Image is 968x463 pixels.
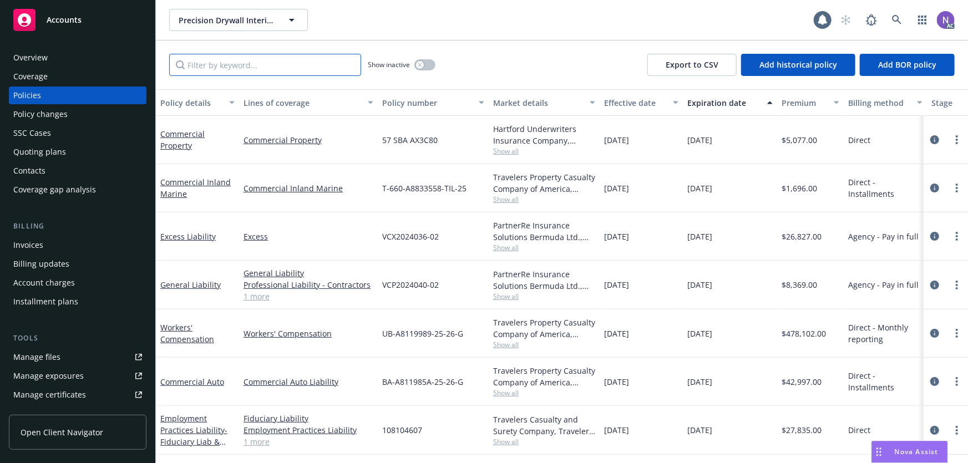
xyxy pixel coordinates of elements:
a: circleInformation [928,327,941,340]
div: Quoting plans [13,143,66,161]
a: Manage certificates [9,386,146,404]
div: Coverage [13,68,48,85]
a: Professional Liability - Contractors [244,279,373,291]
span: [DATE] [604,231,629,242]
a: more [950,327,964,340]
span: $478,102.00 [782,328,826,339]
div: Lines of coverage [244,97,361,109]
div: SSC Cases [13,124,51,142]
button: Lines of coverage [239,89,378,116]
span: Open Client Navigator [21,426,103,438]
span: Precision Drywall Interiors Inc [179,14,275,26]
a: General Liability [160,279,221,290]
span: [DATE] [604,376,629,388]
div: Billing updates [13,255,69,273]
button: Billing method [844,89,927,116]
a: Manage files [9,348,146,366]
a: more [950,181,964,195]
button: Policy details [156,89,239,116]
a: Report a Bug [860,9,883,31]
div: Travelers Property Casualty Company of America, Travelers Insurance [493,317,595,340]
a: more [950,278,964,292]
a: Employment Practices Liability [244,424,373,436]
a: circleInformation [928,133,941,146]
span: T-660-A8833558-TIL-25 [382,182,467,194]
button: Nova Assist [871,441,948,463]
span: [DATE] [687,376,712,388]
a: more [950,230,964,243]
span: [DATE] [604,182,629,194]
div: Effective date [604,97,666,109]
a: 1 more [244,436,373,447]
span: $1,696.00 [782,182,817,194]
div: Travelers Property Casualty Company of America, Travelers Insurance [493,171,595,195]
a: Overview [9,49,146,67]
span: UB-A8119989-25-26-G [382,328,463,339]
span: Direct [848,134,870,146]
a: more [950,133,964,146]
span: [DATE] [604,279,629,291]
a: Manage claims [9,405,146,423]
div: Manage certificates [13,386,86,404]
a: Manage exposures [9,367,146,385]
button: Premium [777,89,844,116]
span: [DATE] [687,328,712,339]
span: [DATE] [604,134,629,146]
span: Show inactive [368,60,410,69]
span: $27,835.00 [782,424,822,436]
div: Premium [782,97,827,109]
span: 108104607 [382,424,422,436]
a: circleInformation [928,375,941,388]
a: Policies [9,87,146,104]
div: Market details [493,97,583,109]
div: PartnerRe Insurance Solutions Bermuda Ltd., PartnerRE Insurance Solutions of Bermuda Ltd., Amwins [493,220,595,243]
span: [DATE] [687,134,712,146]
a: Excess Liability [160,231,216,242]
a: SSC Cases [9,124,146,142]
span: Show all [493,292,595,301]
button: Market details [489,89,600,116]
button: Expiration date [683,89,777,116]
a: Start snowing [835,9,857,31]
div: Billing method [848,97,910,109]
a: Accounts [9,4,146,35]
a: Commercial Auto Liability [244,376,373,388]
div: Policy changes [13,105,68,123]
button: Policy number [378,89,489,116]
span: Agency - Pay in full [848,279,919,291]
div: Invoices [13,236,43,254]
div: Billing [9,221,146,232]
span: BA-A811985A-25-26-G [382,376,463,388]
span: 57 SBA AX3C80 [382,134,438,146]
div: Manage files [13,348,60,366]
span: [DATE] [604,424,629,436]
a: Policy changes [9,105,146,123]
input: Filter by keyword... [169,54,361,76]
span: $8,369.00 [782,279,817,291]
a: Excess [244,231,373,242]
span: Nova Assist [895,447,939,456]
a: Invoices [9,236,146,254]
a: circleInformation [928,278,941,292]
span: Add BOR policy [878,59,936,70]
a: Commercial Auto [160,376,224,387]
div: Expiration date [687,97,761,109]
span: [DATE] [687,279,712,291]
span: VCX2024036-02 [382,231,439,242]
span: Direct - Installments [848,370,923,393]
a: Commercial Inland Marine [160,177,231,199]
button: Precision Drywall Interiors Inc [169,9,308,31]
span: Direct - Installments [848,176,923,200]
span: Show all [493,243,595,252]
button: Add historical policy [741,54,855,76]
span: $26,827.00 [782,231,822,242]
span: $42,997.00 [782,376,822,388]
div: Policy details [160,97,222,109]
div: Policy number [382,97,472,109]
button: Effective date [600,89,683,116]
a: Billing updates [9,255,146,273]
span: Accounts [47,16,82,24]
a: General Liability [244,267,373,279]
span: [DATE] [687,231,712,242]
